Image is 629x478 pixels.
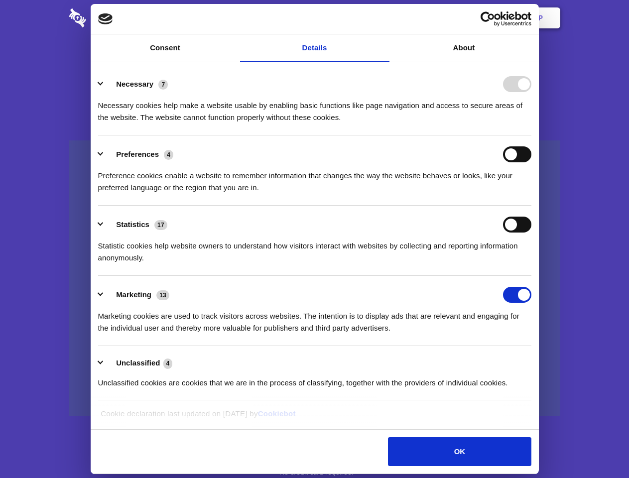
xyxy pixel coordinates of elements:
a: Cookiebot [258,409,296,418]
iframe: Drift Widget Chat Controller [579,428,617,466]
h1: Eliminate Slack Data Loss. [69,45,560,81]
a: Consent [91,34,240,62]
span: 17 [154,220,167,230]
label: Preferences [116,150,159,158]
span: 7 [158,80,168,90]
a: Details [240,34,389,62]
label: Necessary [116,80,153,88]
label: Statistics [116,220,149,229]
button: Preferences (4) [98,146,180,162]
a: Wistia video thumbnail [69,140,560,417]
span: 13 [156,290,169,300]
img: logo [98,13,113,24]
button: Unclassified (4) [98,357,179,369]
div: Marketing cookies are used to track visitors across websites. The intention is to display ads tha... [98,303,531,334]
button: Necessary (7) [98,76,174,92]
span: 4 [164,150,173,160]
div: Unclassified cookies are cookies that we are in the process of classifying, together with the pro... [98,369,531,389]
h4: Auto-redaction of sensitive data, encrypted data sharing and self-destructing private chats. Shar... [69,91,560,123]
a: Usercentrics Cookiebot - opens in a new window [444,11,531,26]
label: Marketing [116,290,151,299]
a: Pricing [292,2,336,33]
img: logo-wordmark-white-trans-d4663122ce5f474addd5e946df7df03e33cb6a1c49d2221995e7729f52c070b2.svg [69,8,154,27]
a: Contact [404,2,450,33]
span: 4 [163,358,173,368]
div: Preference cookies enable a website to remember information that changes the way the website beha... [98,162,531,194]
button: Marketing (13) [98,287,176,303]
div: Necessary cookies help make a website usable by enabling basic functions like page navigation and... [98,92,531,123]
a: Login [452,2,495,33]
button: Statistics (17) [98,217,174,233]
button: OK [388,437,531,466]
div: Cookie declaration last updated on [DATE] by [93,408,536,427]
a: About [389,34,539,62]
div: Statistic cookies help website owners to understand how visitors interact with websites by collec... [98,233,531,264]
